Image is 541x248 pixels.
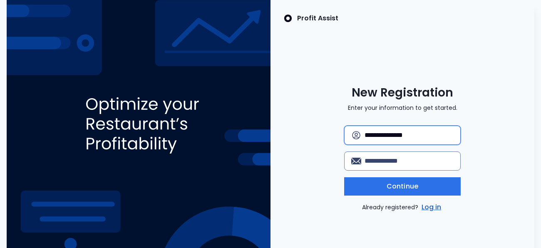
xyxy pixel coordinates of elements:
[420,202,443,212] a: Log in
[297,13,338,23] p: Profit Assist
[352,85,453,100] span: New Registration
[387,181,418,191] span: Continue
[344,177,461,196] button: Continue
[348,104,457,112] p: Enter your information to get started.
[362,202,443,212] p: Already registered?
[284,13,292,23] img: SpotOn Logo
